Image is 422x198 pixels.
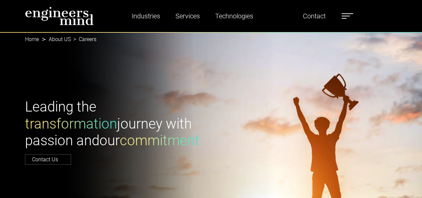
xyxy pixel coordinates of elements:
[129,8,163,24] a: Industries
[173,8,202,24] a: Services
[120,132,199,149] span: commitment
[25,154,71,165] a: Contact Us
[25,7,94,25] img: logo
[300,8,328,24] a: Contact
[49,36,71,42] a: About US
[25,36,39,42] a: Home
[71,35,96,43] li: Careers
[25,32,397,47] nav: breadcrumb
[213,8,256,24] a: Technologies
[25,98,207,149] h1: Leading the journey with passion and our
[25,116,117,132] span: transformation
